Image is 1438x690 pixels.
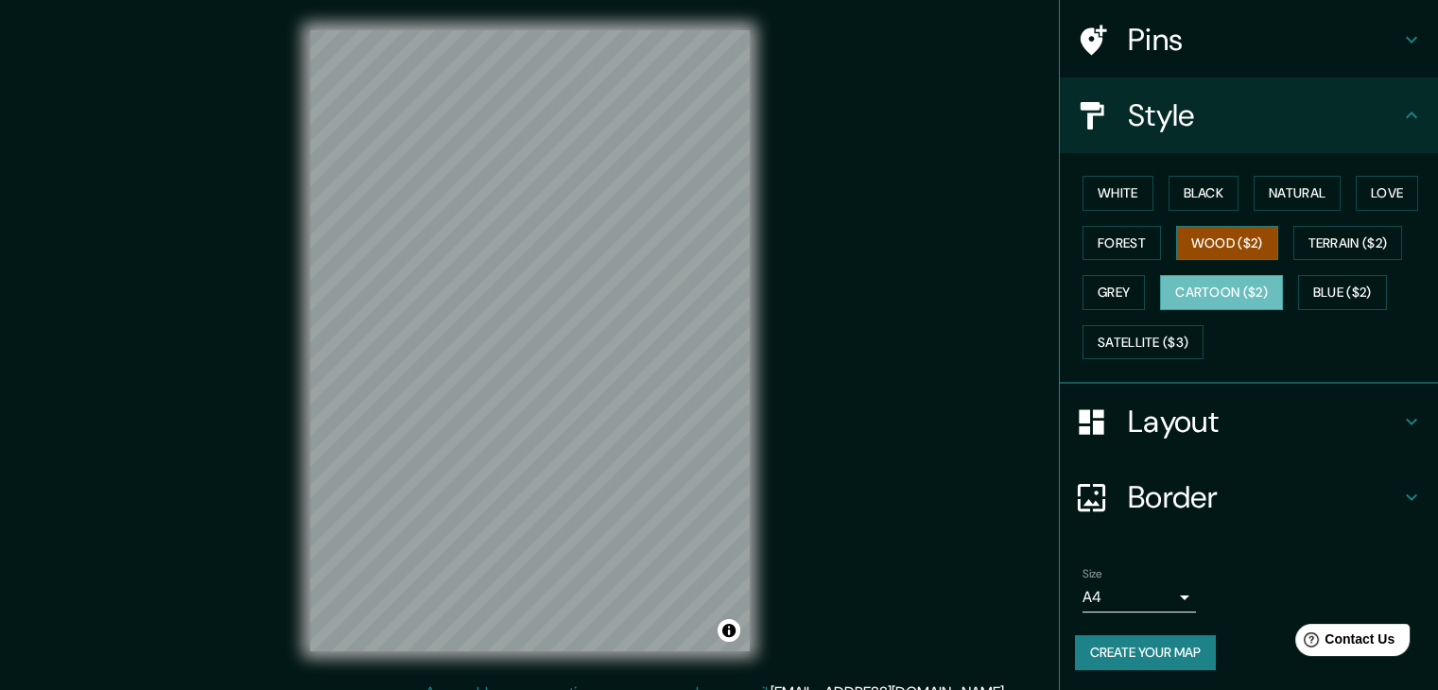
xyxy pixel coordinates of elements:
[1083,582,1196,612] div: A4
[1176,226,1278,261] button: Wood ($2)
[1128,21,1400,59] h4: Pins
[1083,275,1145,310] button: Grey
[1160,275,1283,310] button: Cartoon ($2)
[1270,616,1417,669] iframe: Help widget launcher
[1298,275,1387,310] button: Blue ($2)
[1060,78,1438,153] div: Style
[1128,96,1400,134] h4: Style
[1083,226,1161,261] button: Forest
[1083,566,1102,582] label: Size
[1128,478,1400,516] h4: Border
[1075,635,1216,670] button: Create your map
[1060,459,1438,535] div: Border
[1293,226,1403,261] button: Terrain ($2)
[1254,176,1341,211] button: Natural
[310,30,750,651] canvas: Map
[718,619,740,642] button: Toggle attribution
[1128,403,1400,440] h4: Layout
[1083,176,1153,211] button: White
[1083,325,1204,360] button: Satellite ($3)
[1060,384,1438,459] div: Layout
[1060,2,1438,78] div: Pins
[1169,176,1239,211] button: Black
[1356,176,1418,211] button: Love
